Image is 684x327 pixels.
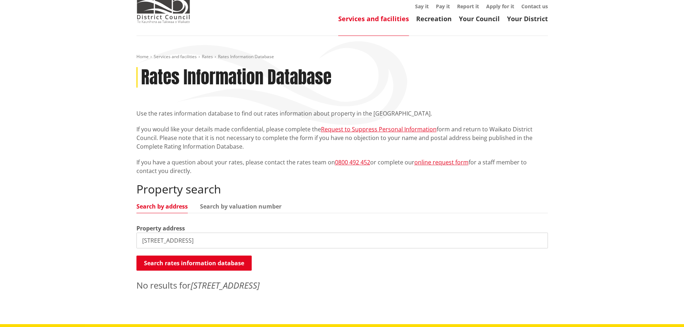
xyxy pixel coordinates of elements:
[651,297,677,323] iframe: Messenger Launcher
[459,14,500,23] a: Your Council
[202,53,213,60] a: Rates
[136,204,188,209] a: Search by address
[436,3,450,10] a: Pay it
[136,182,548,196] h2: Property search
[136,53,149,60] a: Home
[136,233,548,248] input: e.g. Duke Street NGARUAWAHIA
[414,158,469,166] a: online request form
[521,3,548,10] a: Contact us
[338,14,409,23] a: Services and facilities
[486,3,514,10] a: Apply for it
[457,3,479,10] a: Report it
[136,279,548,292] p: No results for
[507,14,548,23] a: Your District
[200,204,281,209] a: Search by valuation number
[415,3,429,10] a: Say it
[136,256,252,271] button: Search rates information database
[136,125,548,151] p: If you would like your details made confidential, please complete the form and return to Waikato ...
[321,125,437,133] a: Request to Suppress Personal Information
[416,14,452,23] a: Recreation
[136,54,548,60] nav: breadcrumb
[141,67,331,88] h1: Rates Information Database
[136,109,548,118] p: Use the rates information database to find out rates information about property in the [GEOGRAPHI...
[154,53,197,60] a: Services and facilities
[136,158,548,175] p: If you have a question about your rates, please contact the rates team on or complete our for a s...
[218,53,274,60] span: Rates Information Database
[136,224,185,233] label: Property address
[191,279,260,291] em: [STREET_ADDRESS]
[335,158,370,166] a: 0800 492 452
